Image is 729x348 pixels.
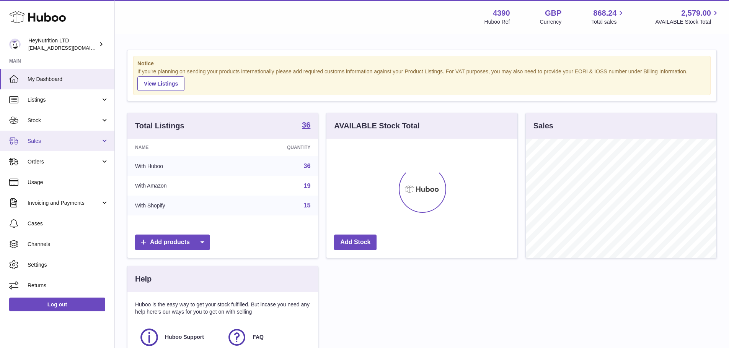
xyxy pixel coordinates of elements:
span: Cases [28,220,109,227]
th: Name [127,139,232,156]
span: Orders [28,158,101,165]
span: Listings [28,96,101,104]
a: 19 [304,183,311,189]
h3: Help [135,274,152,284]
td: With Huboo [127,156,232,176]
span: [EMAIL_ADDRESS][DOMAIN_NAME] [28,45,113,51]
div: If you're planning on sending your products internationally please add required customs informati... [137,68,706,91]
strong: 36 [302,121,310,129]
span: FAQ [253,333,264,341]
span: Channels [28,241,109,248]
th: Quantity [232,139,318,156]
span: My Dashboard [28,76,109,83]
div: Huboo Ref [484,18,510,26]
a: Add products [135,235,210,250]
span: 868.24 [593,8,616,18]
span: Stock [28,117,101,124]
a: 2,579.00 AVAILABLE Stock Total [655,8,720,26]
a: Huboo Support [139,327,219,348]
td: With Amazon [127,176,232,196]
h3: AVAILABLE Stock Total [334,121,419,131]
span: Total sales [591,18,625,26]
span: 2,579.00 [681,8,711,18]
a: Log out [9,298,105,311]
div: Currency [540,18,562,26]
span: Settings [28,261,109,269]
a: View Listings [137,76,184,91]
span: Returns [28,282,109,289]
a: FAQ [227,327,307,348]
span: Invoicing and Payments [28,199,101,207]
span: Sales [28,138,101,145]
div: HeyNutrition LTD [28,37,97,52]
img: internalAdmin-4390@internal.huboo.com [9,39,21,50]
span: AVAILABLE Stock Total [655,18,720,26]
td: With Shopify [127,196,232,215]
h3: Total Listings [135,121,184,131]
a: 36 [302,121,310,130]
a: 868.24 Total sales [591,8,625,26]
span: Usage [28,179,109,186]
span: Huboo Support [165,333,204,341]
strong: GBP [545,8,561,18]
a: 36 [304,163,311,169]
a: 15 [304,202,311,209]
strong: 4390 [493,8,510,18]
a: Add Stock [334,235,377,250]
p: Huboo is the easy way to get your stock fulfilled. But incase you need any help here's our ways f... [135,301,310,316]
strong: Notice [137,60,706,67]
h3: Sales [533,121,553,131]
